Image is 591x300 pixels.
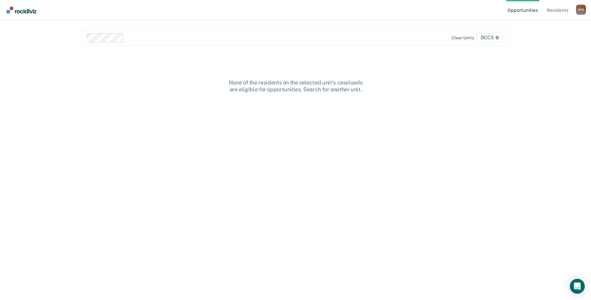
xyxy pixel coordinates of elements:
div: None of the residents on the selected unit's caseloads are eligible for opportunities. Search for... [196,79,395,93]
div: W R [576,5,586,15]
div: Open Intercom Messenger [570,279,585,294]
button: Profile dropdown button [576,5,586,15]
img: Recidiviz [7,7,36,13]
span: BCCX [477,33,503,43]
div: Clear units [451,35,474,41]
